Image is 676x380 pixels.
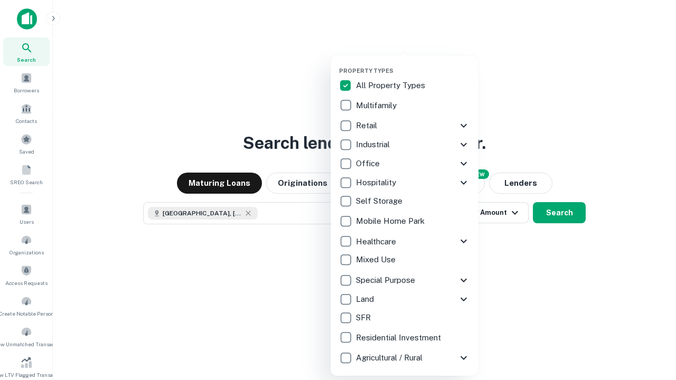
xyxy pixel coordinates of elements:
[356,351,425,364] p: Agricultural / Rural
[356,253,398,266] p: Mixed Use
[356,235,398,248] p: Healthcare
[339,173,470,192] div: Hospitality
[339,290,470,309] div: Land
[339,154,470,173] div: Office
[356,79,427,92] p: All Property Types
[356,138,392,151] p: Industrial
[356,311,373,324] p: SFR
[339,348,470,367] div: Agricultural / Rural
[339,116,470,135] div: Retail
[356,215,427,227] p: Mobile Home Park
[356,293,376,306] p: Land
[623,296,676,346] iframe: Chat Widget
[339,135,470,154] div: Industrial
[339,232,470,251] div: Healthcare
[356,274,417,287] p: Special Purpose
[356,99,399,112] p: Multifamily
[356,176,398,189] p: Hospitality
[356,195,405,207] p: Self Storage
[339,68,393,74] span: Property Types
[356,157,382,170] p: Office
[356,331,443,344] p: Residential Investment
[356,119,379,132] p: Retail
[339,271,470,290] div: Special Purpose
